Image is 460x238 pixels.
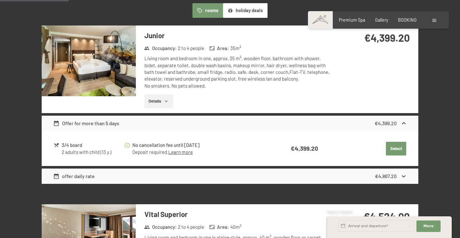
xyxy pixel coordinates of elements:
[416,220,441,232] button: More
[230,45,241,52] span: 35 m²
[144,209,334,219] h3: Vital Superior
[144,224,177,230] strong: Occupancy :
[168,149,193,155] a: Learn more
[144,45,177,52] strong: Occupancy :
[53,172,95,180] div: offer daily rate
[230,224,241,230] span: 40 m²
[62,141,124,149] div: 3/4 board
[144,55,334,89] div: Living room and bedroom in one, approx. 35 m², wooden floor, bathroom with shower, bidet, separat...
[223,3,268,18] button: holiday deals
[327,210,352,214] span: Express request
[375,173,397,179] strong: €4,867.20
[42,116,418,131] div: Offer for more than 5 days€4,399.20
[291,145,318,152] strong: €4,399.20
[209,45,229,52] strong: Area :
[42,169,418,184] div: offer daily rate€4,867.20
[398,17,417,23] a: BOOKING
[62,149,124,155] div: 2 adults with child (13 y.)
[339,17,365,23] a: Premium Spa
[178,224,204,230] span: 2 to 4 people
[192,3,223,18] button: rooms
[209,224,229,230] strong: Area :
[375,120,397,126] strong: €4,399.20
[53,119,120,127] div: Offer for more than 5 days
[144,94,173,108] button: Details
[386,142,406,156] button: Select
[132,141,265,149] div: No cancellation fee until [DATE]
[375,17,388,23] a: Gallery
[364,32,410,44] strong: €4,399.20
[132,149,265,155] div: Deposit required.
[423,224,434,229] span: More
[178,45,204,52] span: 2 to 4 people
[42,25,136,96] img: mss_renderimg.php
[144,31,334,40] h3: Junior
